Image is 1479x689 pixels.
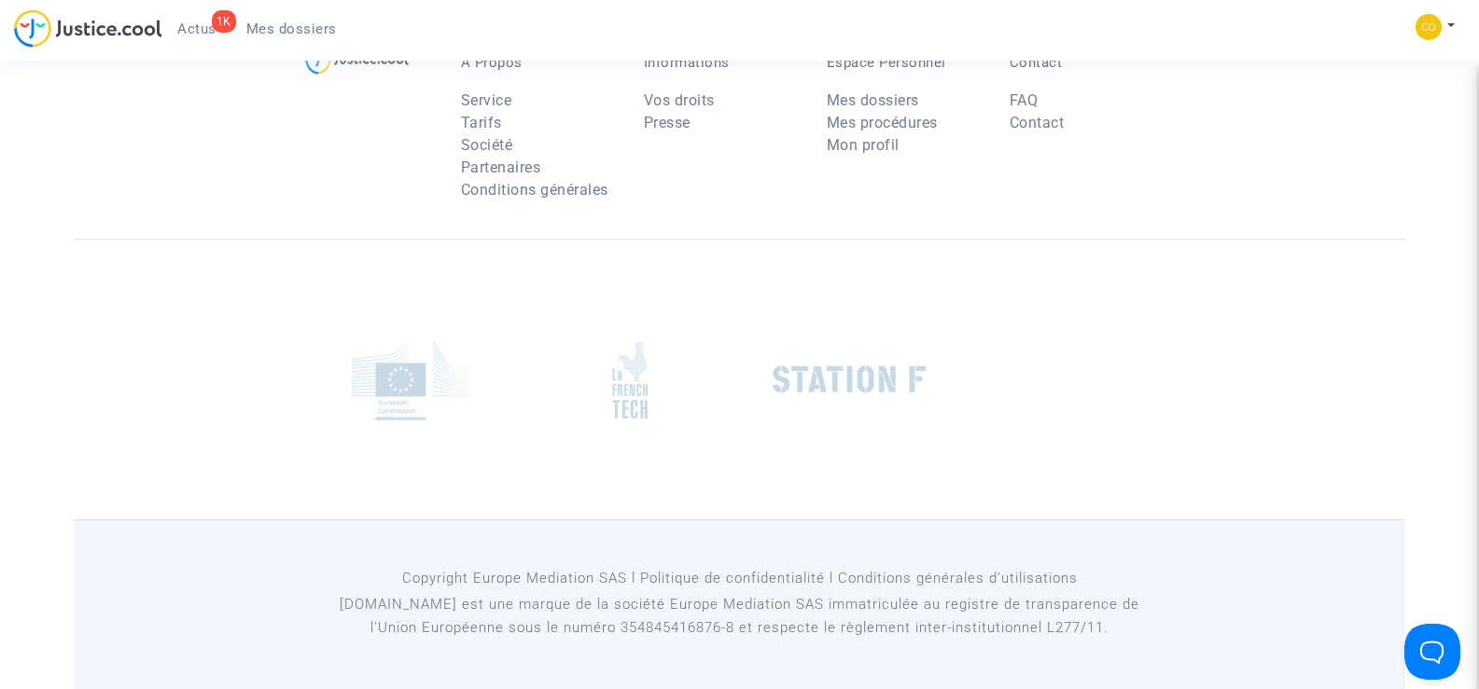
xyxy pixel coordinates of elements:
img: french_tech.png [612,340,648,420]
p: À Propos [461,54,616,71]
img: jc-logo.svg [14,9,162,48]
img: stationf.png [773,365,927,393]
div: 1K [212,10,236,33]
p: Espace Personnel [827,54,982,71]
a: Mes dossiers [827,91,919,109]
a: Conditions générales [461,181,608,199]
a: Partenaires [461,158,541,176]
iframe: Help Scout Beacon - Open [1404,624,1460,680]
a: FAQ [1010,91,1039,109]
span: Mes dossiers [246,21,337,37]
img: europe_commision.png [352,339,468,420]
img: 84a266a8493598cb3cce1313e02c3431 [1416,14,1442,40]
a: Mon profil [827,136,900,154]
a: Presse [644,114,691,131]
a: Contact [1010,114,1065,131]
span: Actus [177,21,216,37]
a: Service [461,91,512,109]
a: Tarifs [461,114,502,131]
a: Mes procédures [827,114,938,131]
p: [DOMAIN_NAME] est une marque de la société Europe Mediation SAS immatriculée au registre de tr... [314,593,1165,640]
a: 1KActus [162,15,231,43]
a: Vos droits [644,91,715,109]
p: Informations [644,54,799,71]
a: Mes dossiers [231,15,352,43]
p: Contact [1010,54,1165,71]
p: Copyright Europe Mediation SAS l Politique de confidentialité l Conditions générales d’utilisa... [314,567,1165,590]
a: Société [461,136,513,154]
